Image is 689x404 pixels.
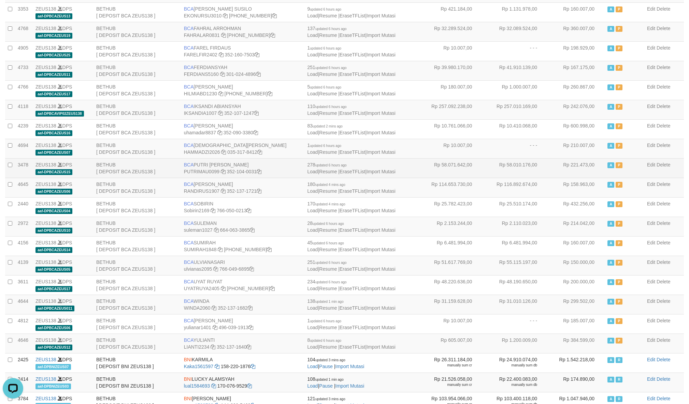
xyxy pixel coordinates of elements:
a: Delete [657,220,670,226]
a: Resume [319,188,337,194]
span: | | | [307,45,396,57]
td: Rp 10.410.068,00 [482,119,547,139]
td: Rp 1.000.007,00 [482,80,547,100]
span: BCA [184,123,194,129]
a: Import Mutasi [367,208,396,213]
td: Rp 39.980.170,00 [417,61,482,80]
span: | | | [307,123,396,135]
a: Import Mutasi [367,91,396,96]
a: IKSANDIA1007 [184,110,217,116]
span: aaf-DPBCAZEUS17 [35,91,72,97]
a: Import Mutasi [367,188,396,194]
a: Copy 4062302392 to clipboard [272,13,277,18]
a: Import Mutasi [367,52,396,57]
span: BCA [184,6,194,12]
a: Edit [647,376,655,382]
td: Rp 360.007,00 [547,22,605,41]
a: Copy 7660496895 to clipboard [249,266,254,272]
span: | | | [307,65,396,77]
span: updated 6 hours ago [310,46,341,50]
a: Import Mutasi [367,305,396,311]
a: Load [307,305,318,311]
a: Copy 8692458906 to clipboard [267,247,272,252]
a: Load [307,169,318,174]
span: Active [607,84,614,90]
a: Resume [319,130,337,135]
span: 137 [307,26,347,31]
td: Rp 10.007,00 [417,41,482,61]
a: Copy 5665095158 to clipboard [270,32,275,38]
a: EraseTFList [340,266,365,272]
a: ZEUS138 [35,162,56,167]
span: aaf-DPBCAVIP02ZEUS138 [35,111,84,117]
a: Resume [319,208,337,213]
a: ZEUS138 [35,143,56,148]
a: ZEUS138 [35,104,56,109]
span: updated 2 mins ago [313,124,343,128]
a: Copy Kaka1561597 to clipboard [215,364,219,369]
a: Delete [657,26,670,31]
a: uhamadar8837 [184,130,216,135]
a: ZEUS138 [35,376,56,382]
a: ZEUS138 [35,65,56,70]
a: Load [307,110,318,116]
a: EraseTFList [340,325,365,330]
a: Edit [647,181,655,187]
a: Import Mutasi [335,364,364,369]
span: Paused [616,6,622,12]
a: EraseTFList [340,247,365,252]
span: Active [607,26,614,32]
a: Load [307,227,318,233]
a: FAHRALAR0831 [184,32,220,38]
a: RANDIRUS1907 [184,188,219,194]
a: Load [307,383,318,389]
td: FAHRAL ARROHMAN [PHONE_NUMBER] [181,22,305,41]
span: updated 6 hours ago [310,8,341,11]
a: EraseTFList [340,208,365,213]
span: updated 6 hours ago [315,27,347,31]
a: suleman1027 [184,227,213,233]
a: Copy 6640633865 to clipboard [250,227,255,233]
a: Edit [647,26,655,31]
span: Paused [616,123,622,129]
td: Rp 167.175,00 [547,61,605,80]
a: Edit [647,143,655,148]
a: Import Mutasi [367,130,396,135]
td: DPS [33,61,94,80]
a: Resume [319,266,337,272]
a: ZEUS138 [35,123,56,129]
a: EraseTFList [340,13,365,18]
a: Delete [657,318,670,323]
span: Active [607,45,614,51]
span: BCA [184,26,194,31]
a: lual1584693 [184,383,210,389]
a: Copy uhamadar8837 to clipboard [217,130,222,135]
a: PUTRIMAU0099 [184,169,219,174]
a: Copy ulvianas2095 to clipboard [213,266,218,272]
a: Edit [647,298,655,304]
span: | | | [307,84,396,96]
a: ZEUS138 [35,298,56,304]
a: Load [307,286,318,291]
a: EraseTFList [340,71,365,77]
span: 83 [307,123,343,129]
a: Load [307,52,318,57]
a: EraseTFList [340,52,365,57]
td: 3353 [15,2,33,22]
span: BCA [184,104,194,109]
a: Load [307,130,318,135]
td: DPS [33,2,94,22]
td: DPS [33,22,94,41]
a: Delete [657,279,670,284]
a: Resume [319,227,337,233]
a: Pause [319,364,333,369]
span: 251 [307,65,347,70]
a: Resume [319,149,337,155]
a: Import Mutasi [367,247,396,252]
a: Copy RANDIRUS1907 to clipboard [221,188,226,194]
a: Resume [319,305,337,311]
td: Rp 257.010.169,00 [482,100,547,119]
span: aaf-DPBCAZEUS16 [35,130,72,136]
td: 4733 [15,61,33,80]
span: aaf-DPBCAZEUS11 [35,72,72,78]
